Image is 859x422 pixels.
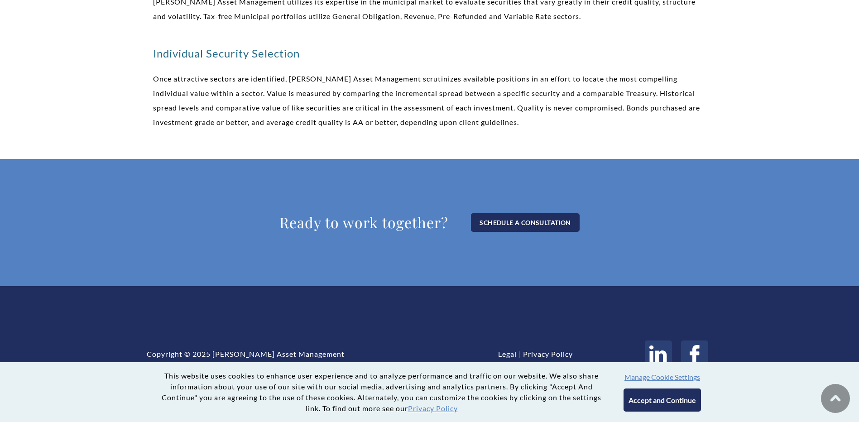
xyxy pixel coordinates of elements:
a: Privacy Policy [523,350,573,358]
a: Schedule a Consultation [471,213,579,232]
a: Privacy Policy [408,404,458,412]
p: This website uses cookies to enhance user experience and to analyze performance and traffic on ou... [158,370,605,414]
p: Once attractive sectors are identified, [PERSON_NAME] Asset Management scrutinizes available posi... [153,72,706,129]
div: Copyright © 2025 [PERSON_NAME] Asset Management [147,350,464,358]
a: Legal [498,350,517,358]
h2: Ready to work together? [279,213,448,232]
button: Accept and Continue [624,388,701,412]
h3: Individual Security Selection [153,46,706,61]
span: | [518,350,521,358]
button: Manage Cookie Settings [624,373,700,381]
